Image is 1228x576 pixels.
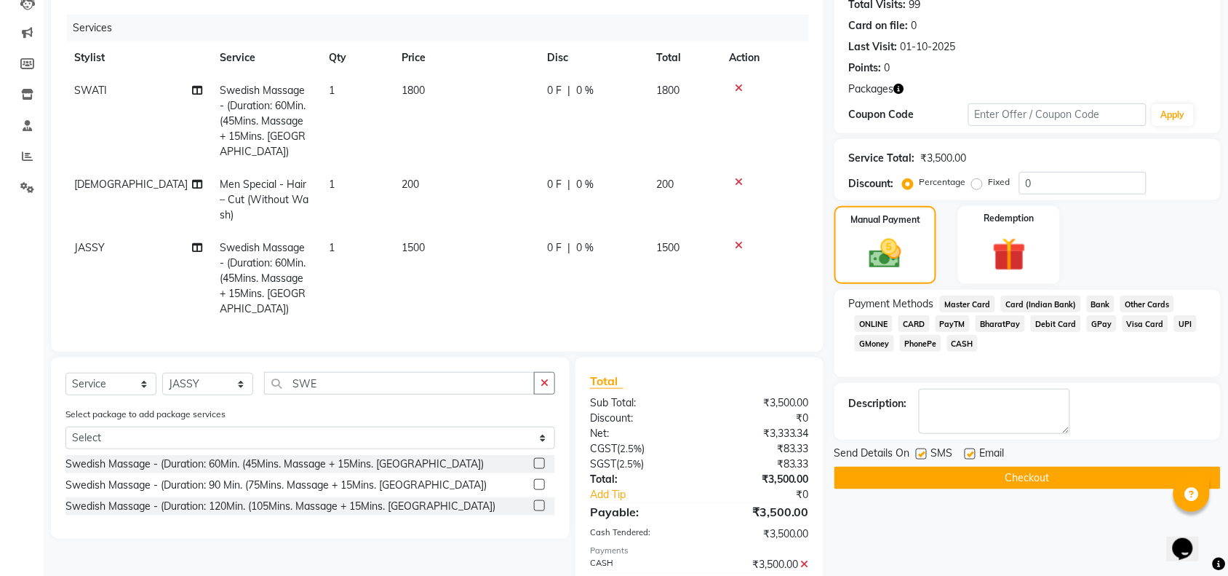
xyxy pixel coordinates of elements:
[538,42,647,74] th: Disc
[849,60,882,76] div: Points:
[329,241,335,254] span: 1
[65,478,487,493] div: Swedish Massage - (Duration: 90 Min. (75Mins. Massage + 15Mins. [GEOGRAPHIC_DATA])
[220,178,308,221] span: Men Special - Hair – Cut (Without Wash)
[65,42,211,74] th: Stylist
[576,83,594,98] span: 0 %
[74,84,107,97] span: SWATI
[590,442,617,455] span: CGST
[65,457,484,472] div: Swedish Massage - (Duration: 60Min. (45Mins. Massage + 15Mins. [GEOGRAPHIC_DATA])
[590,457,616,470] span: SGST
[579,503,700,521] div: Payable:
[579,557,700,572] div: CASH
[834,467,1221,489] button: Checkout
[74,241,105,254] span: JASSY
[65,499,495,514] div: Swedish Massage - (Duration: 120Min. (105Mins. Massage + 15Mins. [GEOGRAPHIC_DATA])
[220,241,306,315] span: Swedish Massage - (Duration: 60Min. (45Mins. Massage + 15Mins. [GEOGRAPHIC_DATA])
[931,446,953,464] span: SMS
[1087,315,1117,332] span: GPay
[402,241,425,254] span: 1500
[699,557,820,572] div: ₹3,500.00
[898,315,930,332] span: CARD
[547,83,562,98] span: 0 F
[579,411,700,426] div: Discount:
[579,395,700,411] div: Sub Total:
[1174,315,1197,332] span: UPI
[849,18,909,33] div: Card on file:
[849,176,894,192] div: Discount:
[699,503,820,521] div: ₹3,500.00
[547,177,562,192] span: 0 F
[901,39,956,55] div: 01-10-2025
[982,234,1037,275] img: _gift.svg
[576,177,594,192] span: 0 %
[855,315,893,332] span: ONLINE
[940,296,995,312] span: Master Card
[1123,315,1169,332] span: Visa Card
[834,446,910,464] span: Send Details On
[859,235,912,272] img: _cash.svg
[699,411,820,426] div: ₹0
[849,82,894,97] span: Packages
[936,315,970,332] span: PayTM
[547,240,562,256] span: 0 F
[968,103,1147,126] input: Enter Offer / Coupon Code
[699,526,820,542] div: ₹3,500.00
[719,487,820,502] div: ₹0
[699,395,820,411] div: ₹3,500.00
[984,212,1034,225] label: Redemption
[921,151,967,166] div: ₹3,500.00
[849,296,934,312] span: Payment Methods
[393,42,538,74] th: Price
[211,42,320,74] th: Service
[576,240,594,256] span: 0 %
[849,39,898,55] div: Last Visit:
[567,83,570,98] span: |
[699,472,820,487] div: ₹3,500.00
[1167,518,1213,561] iframe: chat widget
[989,175,1010,189] label: Fixed
[656,178,674,191] span: 200
[67,15,820,42] div: Services
[579,526,700,542] div: Cash Tendered:
[849,151,915,166] div: Service Total:
[980,446,1005,464] span: Email
[720,42,809,74] th: Action
[220,84,306,158] span: Swedish Massage - (Duration: 60Min. (45Mins. Massage + 15Mins. [GEOGRAPHIC_DATA])
[1031,315,1081,332] span: Debit Card
[947,335,978,352] span: CASH
[885,60,890,76] div: 0
[849,396,907,411] div: Description:
[579,472,700,487] div: Total:
[647,42,720,74] th: Total
[579,457,700,472] div: ( )
[579,426,700,441] div: Net:
[699,441,820,457] div: ₹83.33
[590,545,809,557] div: Payments
[1087,296,1115,312] span: Bank
[1120,296,1174,312] span: Other Cards
[74,178,188,191] span: [DEMOGRAPHIC_DATA]
[320,42,393,74] th: Qty
[1001,296,1081,312] span: Card (Indian Bank)
[920,175,966,189] label: Percentage
[264,372,535,395] input: Search or Scan
[900,335,941,352] span: PhonePe
[329,84,335,97] span: 1
[1152,104,1194,126] button: Apply
[579,487,719,502] a: Add Tip
[619,458,641,470] span: 2.5%
[912,18,917,33] div: 0
[65,408,226,421] label: Select package to add package services
[579,441,700,457] div: ( )
[329,178,335,191] span: 1
[402,84,425,97] span: 1800
[976,315,1025,332] span: BharatPay
[620,443,642,454] span: 2.5%
[590,374,623,389] span: Total
[849,107,968,122] div: Coupon Code
[850,213,920,226] label: Manual Payment
[656,84,679,97] span: 1800
[855,335,894,352] span: GMoney
[567,177,570,192] span: |
[699,457,820,472] div: ₹83.33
